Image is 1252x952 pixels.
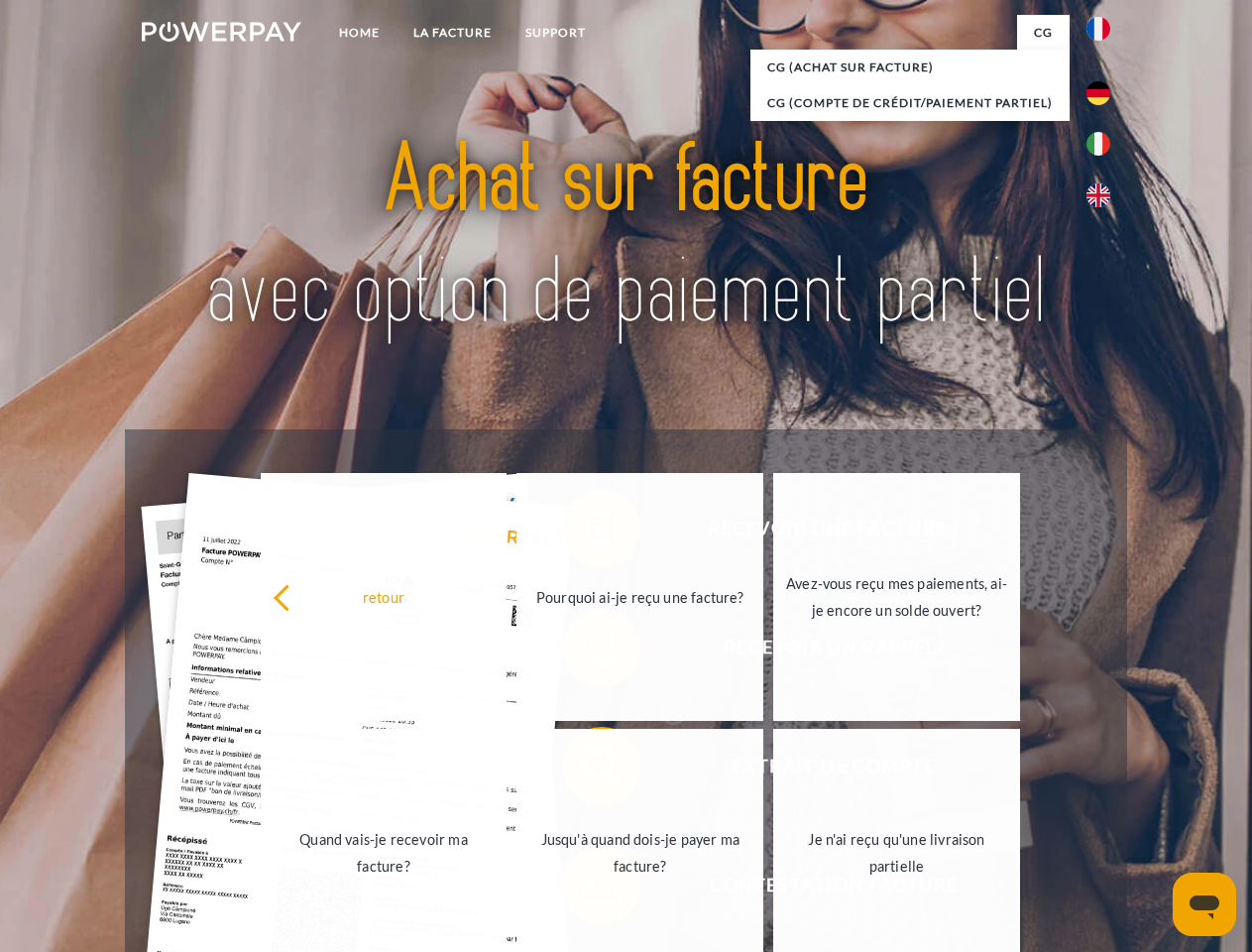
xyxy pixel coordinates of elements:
a: Avez-vous reçu mes paiements, ai-je encore un solde ouvert? [773,473,1020,721]
img: de [1086,81,1110,105]
img: title-powerpay_fr.svg [189,95,1063,380]
a: Home [322,15,397,51]
a: CG [1017,15,1070,51]
img: logo-powerpay-white.svg [142,22,301,42]
div: Pourquoi ai-je reçu une facture? [528,583,751,610]
img: en [1086,183,1110,207]
div: retour [273,583,496,610]
div: Jusqu'à quand dois-je payer ma facture? [528,826,751,880]
div: Avez-vous reçu mes paiements, ai-je encore un solde ouvert? [785,570,1008,624]
a: Support [509,15,603,51]
div: Je n'ai reçu qu'une livraison partielle [785,826,1008,880]
img: it [1086,132,1110,156]
a: CG (achat sur facture) [750,50,1070,85]
iframe: Bouton de lancement de la fenêtre de messagerie [1173,873,1236,936]
div: Quand vais-je recevoir ma facture? [273,826,496,880]
a: CG (Compte de crédit/paiement partiel) [750,85,1070,121]
a: LA FACTURE [397,15,509,51]
img: fr [1086,17,1110,41]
